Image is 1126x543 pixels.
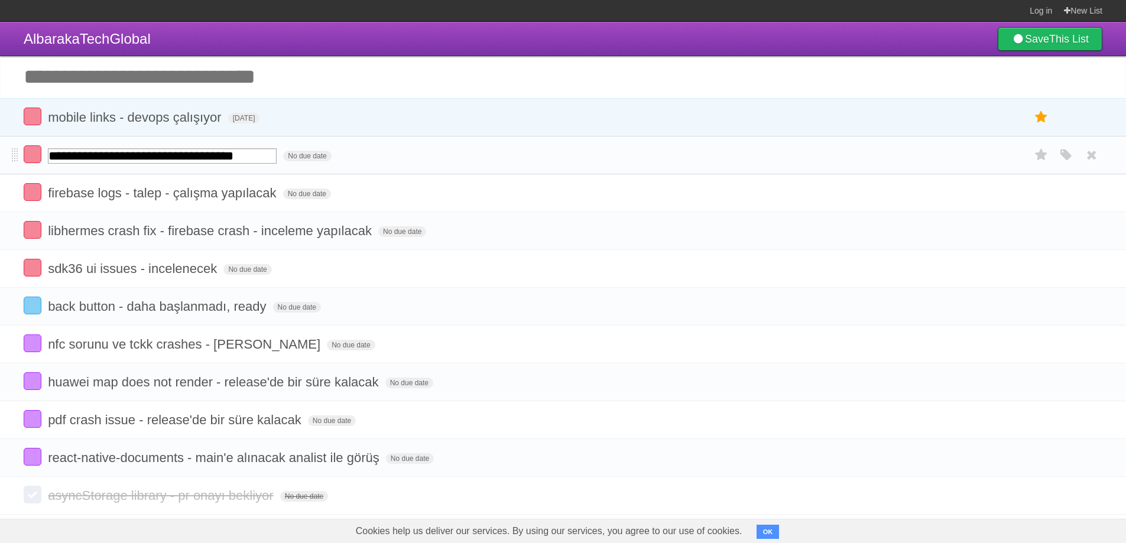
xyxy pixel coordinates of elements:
span: mobile links - devops çalışıyor [48,110,224,125]
span: AlbarakaTechGlobal [24,31,151,47]
span: sdk36 ui issues - incelenecek [48,261,220,276]
span: No due date [386,453,434,464]
span: No due date [283,188,331,199]
span: No due date [280,491,328,502]
span: back button - daha başlanmadı, ready [48,299,269,314]
label: Done [24,108,41,125]
span: No due date [283,151,331,161]
a: SaveThis List [998,27,1102,51]
span: huawei map does not render - release'de bir süre kalacak [48,375,381,389]
b: This List [1049,33,1089,45]
label: Done [24,486,41,503]
label: Done [24,334,41,352]
span: firebase logs - talep - çalışma yapılacak [48,186,279,200]
span: No due date [223,264,271,275]
label: Done [24,297,41,314]
label: Star task [1030,108,1053,127]
label: Done [24,372,41,390]
label: Done [24,259,41,277]
span: No due date [327,340,375,350]
label: Done [24,410,41,428]
label: Done [24,183,41,201]
label: Done [24,448,41,466]
span: Cookies help us deliver our services. By using our services, you agree to our use of cookies. [344,519,754,543]
span: react-native-documents - main'e alınacak analist ile görüş [48,450,382,465]
span: nfc sorunu ve tckk crashes - [PERSON_NAME] [48,337,323,352]
span: No due date [385,378,433,388]
label: Done [24,145,41,163]
span: No due date [308,415,356,426]
button: OK [757,525,780,539]
label: Star task [1030,145,1053,165]
span: No due date [273,302,321,313]
label: Done [24,221,41,239]
span: [DATE] [228,113,260,123]
span: pdf crash issue - release'de bir süre kalacak [48,412,304,427]
span: asyncStorage library - pr onayı bekliyor [48,488,277,503]
span: No due date [378,226,426,237]
span: libhermes crash fix - firebase crash - inceleme yapılacak [48,223,375,238]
